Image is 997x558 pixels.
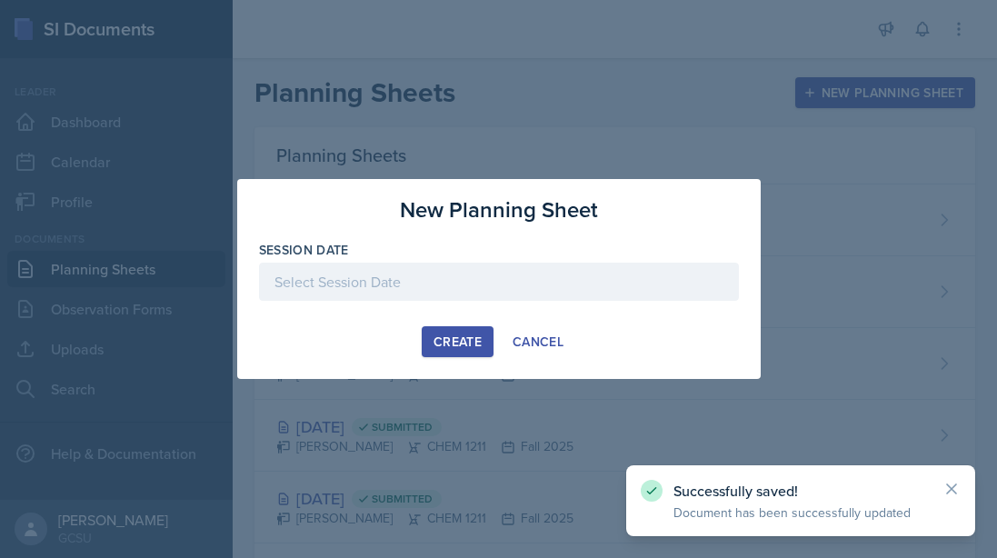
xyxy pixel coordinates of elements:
[422,326,494,357] button: Create
[513,334,563,349] div: Cancel
[501,326,575,357] button: Cancel
[673,482,928,500] p: Successfully saved!
[400,194,598,226] h3: New Planning Sheet
[259,241,349,259] label: Session Date
[434,334,482,349] div: Create
[673,503,928,522] p: Document has been successfully updated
